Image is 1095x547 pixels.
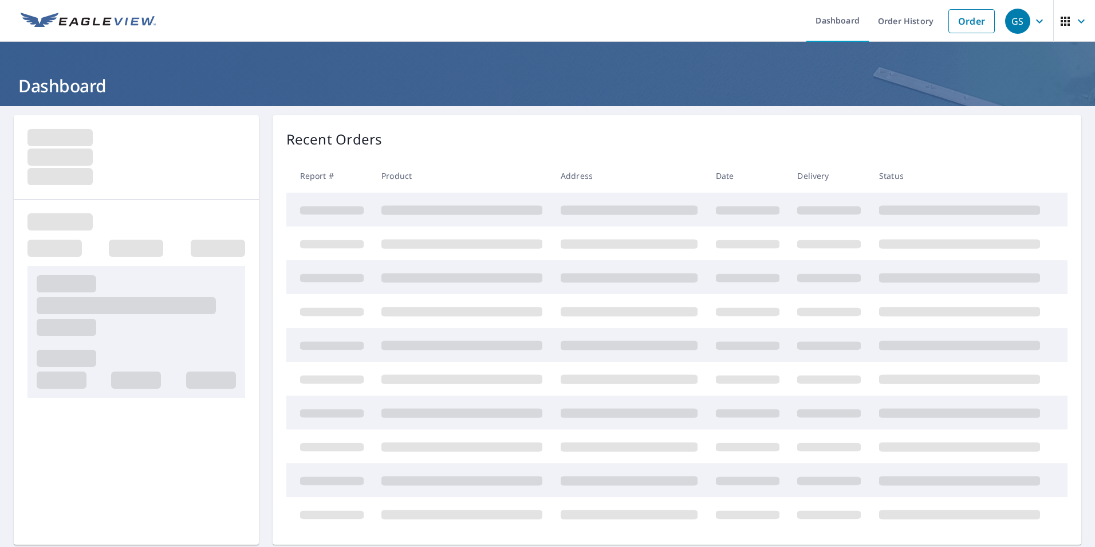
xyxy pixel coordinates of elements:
th: Status [870,159,1049,193]
p: Recent Orders [286,129,383,150]
th: Date [707,159,789,193]
th: Product [372,159,552,193]
img: EV Logo [21,13,156,30]
a: Order [948,9,995,33]
th: Report # [286,159,373,193]
div: GS [1005,9,1030,34]
h1: Dashboard [14,74,1081,97]
th: Delivery [788,159,870,193]
th: Address [552,159,707,193]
